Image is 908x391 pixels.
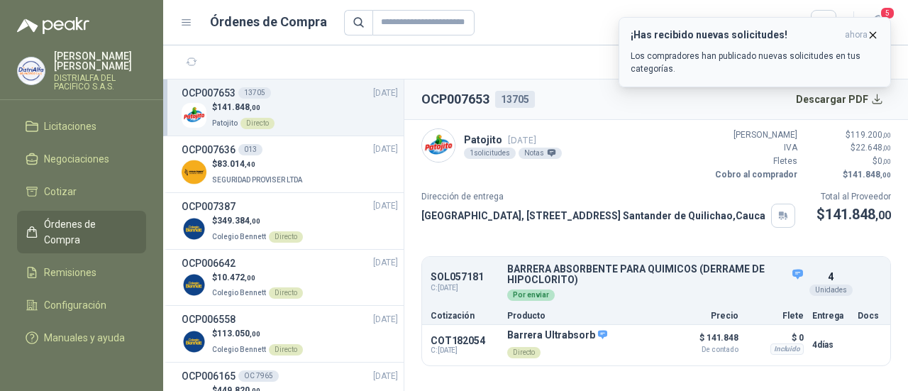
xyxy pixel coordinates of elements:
[431,312,499,320] p: Cotización
[269,287,303,299] div: Directo
[882,158,891,165] span: ,00
[217,216,260,226] span: 349.384
[464,148,516,159] div: 1 solicitudes
[238,370,279,382] div: OC 7965
[44,297,106,313] span: Configuración
[18,57,45,84] img: Company Logo
[856,143,891,153] span: 22.648
[816,204,891,226] p: $
[507,347,541,358] div: Directo
[44,330,125,346] span: Manuales y ayuda
[17,145,146,172] a: Negociaciones
[182,199,236,214] h3: OCP007387
[54,74,146,91] p: DISTRIALFA DEL PACIFICO S.A.S.
[212,233,266,241] span: Colegio Bennett
[182,312,236,327] h3: OCP006558
[712,128,797,142] p: [PERSON_NAME]
[373,256,398,270] span: [DATE]
[210,12,327,32] h1: Órdenes de Compra
[431,282,499,294] span: C: [DATE]
[712,168,797,182] p: Cobro al comprador
[747,312,804,320] p: Flete
[250,330,260,338] span: ,00
[182,85,236,101] h3: OCP007653
[519,148,562,159] div: Notas
[507,329,607,342] p: Barrera Ultrabsorb
[250,217,260,225] span: ,00
[17,292,146,319] a: Configuración
[182,160,206,185] img: Company Logo
[431,272,499,282] p: SOL057181
[880,6,895,20] span: 5
[421,89,489,109] h2: OCP007653
[182,216,206,241] img: Company Logo
[812,336,849,353] p: 4 días
[631,50,879,75] p: Los compradores han publicado nuevas solicitudes en tus categorías.
[17,113,146,140] a: Licitaciones
[422,129,455,162] img: Company Logo
[212,176,302,184] span: SEGURIDAD PROVISER LTDA
[507,290,555,301] div: Por enviar
[788,85,892,114] button: Descargar PDF
[182,199,398,243] a: OCP007387[DATE] Company Logo$349.384,00Colegio BennettDirecto
[431,346,499,355] span: C: [DATE]
[373,143,398,156] span: [DATE]
[212,119,238,127] span: Patojito
[182,312,398,356] a: OCP006558[DATE] Company Logo$113.050,00Colegio BennettDirecto
[217,329,260,338] span: 113.050
[712,155,797,168] p: Fletes
[507,312,659,320] p: Producto
[44,184,77,199] span: Cotizar
[217,102,260,112] span: 141.848
[212,327,303,341] p: $
[217,272,255,282] span: 10.472
[875,209,891,222] span: ,00
[668,346,738,353] span: De contado
[17,324,146,351] a: Manuales y ayuda
[806,128,891,142] p: $
[806,168,891,182] p: $
[848,170,891,180] span: 141.848
[182,85,398,130] a: OCP00765313705[DATE] Company Logo$141.848,00PatojitoDirecto
[44,151,109,167] span: Negociaciones
[182,142,398,187] a: OCP007636013[DATE] Company Logo$83.014,40SEGURIDAD PROVISER LTDA
[770,343,804,355] div: Incluido
[269,231,303,243] div: Directo
[845,29,868,41] span: ahora
[809,285,853,296] div: Unidades
[44,265,96,280] span: Remisiones
[17,17,89,34] img: Logo peakr
[812,312,849,320] p: Entrega
[44,216,133,248] span: Órdenes de Compra
[825,206,891,223] span: 141.848
[882,131,891,139] span: ,00
[240,118,275,129] div: Directo
[54,51,146,71] p: [PERSON_NAME] [PERSON_NAME]
[238,144,262,155] div: 013
[880,171,891,179] span: ,00
[212,101,275,114] p: $
[212,158,305,171] p: $
[17,178,146,205] a: Cotizar
[217,159,255,169] span: 83.014
[631,29,839,41] h3: ¡Has recibido nuevas solicitudes!
[712,141,797,155] p: IVA
[44,119,96,134] span: Licitaciones
[17,259,146,286] a: Remisiones
[858,312,882,320] p: Docs
[182,255,236,271] h3: OCP006642
[212,289,266,297] span: Colegio Bennett
[865,10,891,35] button: 5
[882,144,891,152] span: ,00
[182,272,206,297] img: Company Logo
[238,87,271,99] div: 13705
[508,135,536,145] span: [DATE]
[17,211,146,253] a: Órdenes de Compra
[182,103,206,128] img: Company Logo
[806,155,891,168] p: $
[250,104,260,111] span: ,00
[182,255,398,300] a: OCP006642[DATE] Company Logo$10.472,00Colegio BennettDirecto
[212,214,303,228] p: $
[373,87,398,100] span: [DATE]
[182,142,236,158] h3: OCP007636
